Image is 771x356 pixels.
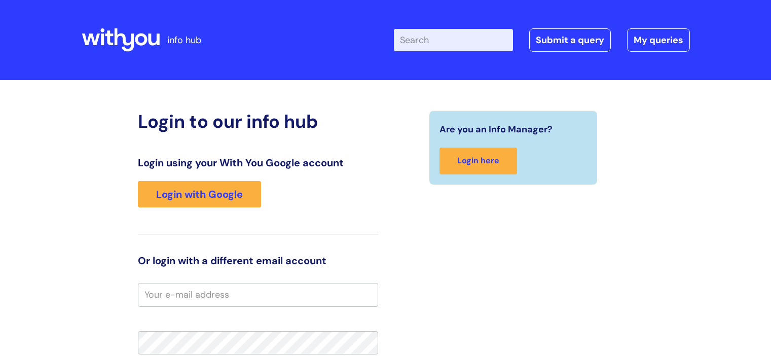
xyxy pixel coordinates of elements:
[138,157,378,169] h3: Login using your With You Google account
[394,29,513,51] input: Search
[138,111,378,132] h2: Login to our info hub
[138,181,261,207] a: Login with Google
[138,283,378,306] input: Your e-mail address
[138,255,378,267] h3: Or login with a different email account
[529,28,611,52] a: Submit a query
[167,32,201,48] p: info hub
[439,148,517,174] a: Login here
[439,121,553,137] span: Are you an Info Manager?
[627,28,690,52] a: My queries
